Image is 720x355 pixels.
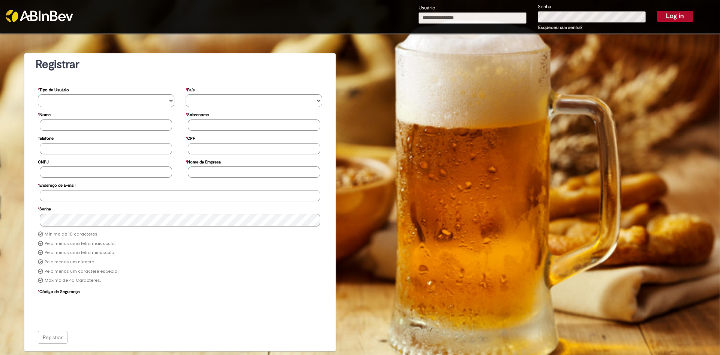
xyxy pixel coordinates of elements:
[38,84,69,95] label: Tipo de Usuário
[38,203,51,214] label: Senha
[186,156,221,167] label: Nome da Empresa
[418,5,435,12] label: Usuário
[657,11,693,21] button: Log in
[538,24,582,30] a: Esqueceu sua senha?
[40,296,154,326] iframe: reCAPTCHA
[38,179,75,190] label: Endereço de E-mail
[6,10,73,22] img: ABInbev-white.png
[36,58,324,71] h1: Registrar
[45,250,115,256] label: Pelo menos uma letra minúscula.
[538,3,551,11] label: Senha
[45,231,98,237] label: Mínimo de 10 caracteres.
[38,109,51,119] label: Nome
[38,132,54,143] label: Telefone
[45,269,119,275] label: Pelo menos um caractere especial.
[45,278,101,284] label: Máximo de 40 Caracteres.
[186,109,209,119] label: Sobrenome
[45,241,115,247] label: Pelo menos uma letra maiúscula.
[186,132,195,143] label: CPF
[45,259,95,265] label: Pelo menos um número.
[186,84,195,95] label: País
[38,286,80,296] label: Código de Segurança
[38,156,49,167] label: CNPJ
